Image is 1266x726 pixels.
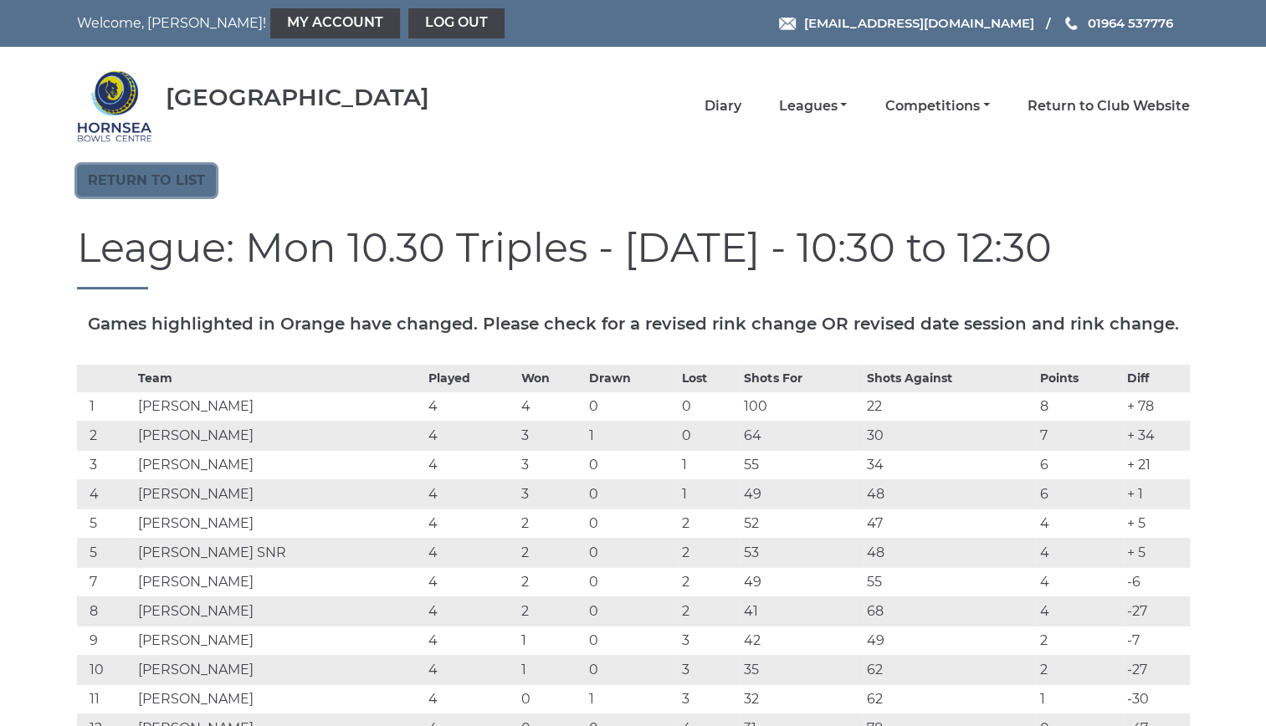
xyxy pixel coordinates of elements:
td: 49 [863,626,1036,655]
td: 64 [740,421,862,450]
td: 2 [678,567,740,596]
nav: Welcome, [PERSON_NAME]! [77,8,526,38]
td: 42 [740,626,862,655]
td: 47 [863,509,1036,538]
td: 4 [1036,538,1123,567]
td: 4 [423,596,516,626]
td: 4 [423,421,516,450]
td: 1 [77,391,135,421]
td: 5 [77,538,135,567]
td: 62 [863,684,1036,713]
th: Points [1036,365,1123,391]
td: + 78 [1123,391,1190,421]
td: 3 [517,421,586,450]
td: 2 [517,567,586,596]
td: 49 [740,567,862,596]
td: 3 [77,450,135,479]
a: Leagues [778,97,847,115]
td: 22 [863,391,1036,421]
th: Won [517,365,586,391]
td: 0 [585,450,678,479]
td: 0 [585,479,678,509]
td: -30 [1123,684,1190,713]
td: 3 [678,684,740,713]
td: 2 [517,509,586,538]
td: 3 [678,626,740,655]
td: 0 [517,684,586,713]
td: 55 [740,450,862,479]
td: 2 [678,596,740,626]
td: -6 [1123,567,1190,596]
td: 3 [517,450,586,479]
td: 10 [77,655,135,684]
td: 0 [585,626,678,655]
td: [PERSON_NAME] [134,626,423,655]
td: 0 [678,421,740,450]
td: 0 [585,596,678,626]
td: 53 [740,538,862,567]
td: + 1 [1123,479,1190,509]
th: Lost [678,365,740,391]
td: 0 [585,538,678,567]
img: Hornsea Bowls Centre [77,69,152,144]
td: 4 [423,391,516,421]
td: 55 [863,567,1036,596]
th: Played [423,365,516,391]
th: Team [134,365,423,391]
td: 100 [740,391,862,421]
td: [PERSON_NAME] [134,655,423,684]
td: 2 [678,509,740,538]
td: 6 [1036,450,1123,479]
td: 1 [585,421,678,450]
td: 3 [678,655,740,684]
td: 4 [423,626,516,655]
img: Email [779,18,796,30]
td: 48 [863,479,1036,509]
a: Return to list [77,165,216,197]
td: 7 [77,567,135,596]
td: 4 [423,509,516,538]
td: + 34 [1123,421,1190,450]
td: 4 [1036,567,1123,596]
a: Log out [408,8,505,38]
td: 41 [740,596,862,626]
td: 32 [740,684,862,713]
td: 1 [585,684,678,713]
td: 4 [423,684,516,713]
td: 2 [1036,655,1123,684]
td: 4 [77,479,135,509]
a: Return to Club Website [1028,97,1190,115]
td: 0 [678,391,740,421]
td: 0 [585,655,678,684]
td: 2 [77,421,135,450]
td: [PERSON_NAME] [134,450,423,479]
th: Drawn [585,365,678,391]
td: [PERSON_NAME] [134,391,423,421]
a: My Account [270,8,400,38]
td: 4 [1036,509,1123,538]
th: Shots For [740,365,862,391]
th: Shots Against [863,365,1036,391]
td: 34 [863,450,1036,479]
td: [PERSON_NAME] [134,684,423,713]
td: 4 [1036,596,1123,626]
td: [PERSON_NAME] [134,509,423,538]
td: 4 [423,567,516,596]
a: Competitions [884,97,989,115]
td: 35 [740,655,862,684]
td: 4 [423,450,516,479]
td: [PERSON_NAME] [134,567,423,596]
td: 2 [517,538,586,567]
td: 0 [585,509,678,538]
td: 7 [1036,421,1123,450]
td: + 21 [1123,450,1190,479]
td: 4 [517,391,586,421]
td: [PERSON_NAME] [134,479,423,509]
td: 1 [678,450,740,479]
td: -27 [1123,596,1190,626]
td: + 5 [1123,538,1190,567]
td: 68 [863,596,1036,626]
td: 62 [863,655,1036,684]
h5: Games highlighted in Orange have changed. Please check for a revised rink change OR revised date ... [77,314,1190,333]
td: 5 [77,509,135,538]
